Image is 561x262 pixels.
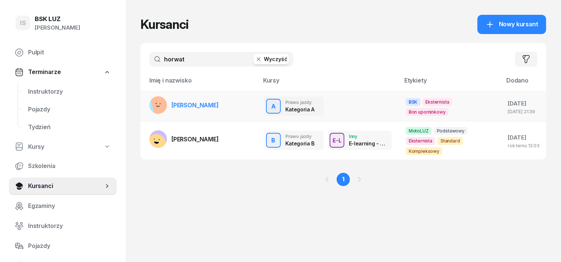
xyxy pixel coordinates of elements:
th: Etykiety [400,75,502,91]
span: IS [20,20,26,26]
span: Pojazdy [28,105,111,114]
a: Pulpit [9,44,117,61]
div: B [269,134,279,147]
button: E-L [330,133,344,148]
span: Szkolenia [28,161,111,171]
div: E-learning - 90 dni [349,140,387,147]
div: [PERSON_NAME] [35,23,80,33]
span: BSK [406,98,421,106]
th: Dodano [502,75,546,91]
a: Pojazdy [22,101,117,118]
a: Kursanci [9,177,117,195]
button: Wyczyść [254,54,289,64]
button: A [266,99,281,114]
span: Egzaminy [28,201,111,211]
h1: Kursanci [140,18,188,31]
a: Tydzień [22,118,117,136]
span: Pojazdy [28,241,111,251]
div: E-L [330,136,344,145]
input: Szukaj [149,52,293,67]
a: 1 [337,173,350,186]
a: Instruktorzy [9,217,117,235]
div: Kategoria A [285,106,314,112]
div: [DATE] [508,133,540,142]
a: Egzaminy [9,197,117,215]
span: Kursanci [28,181,103,191]
a: Instruktorzy [22,83,117,101]
th: Kursy [259,75,400,91]
div: Kategoria B [285,140,314,147]
a: Szkolenia [9,157,117,175]
a: Kursy [9,138,117,155]
span: Nowy kursant [499,20,538,29]
span: Tydzień [28,122,111,132]
span: Pulpit [28,48,111,57]
span: [PERSON_NAME] [171,101,219,109]
span: Terminarze [28,67,61,77]
span: Podstawowy [434,127,467,135]
a: Pojazdy [9,237,117,255]
span: Bon upominkowy [406,108,449,116]
span: MotoLUZ [406,127,432,135]
span: Instruktorzy [28,87,111,97]
div: Prawo jazdy [285,134,314,139]
a: [PERSON_NAME] [149,130,219,148]
span: Kompleksowy [406,147,442,155]
span: [PERSON_NAME] [171,135,219,143]
span: Standard [438,137,463,145]
a: Terminarze [9,64,117,81]
div: [DATE] 21:39 [508,109,540,114]
div: BSK LUZ [35,16,80,22]
span: Instruktorzy [28,221,111,231]
button: B [266,133,281,148]
div: A [268,100,279,113]
span: Eksternista [423,98,452,106]
a: Nowy kursant [477,15,546,34]
span: Kursy [28,142,44,152]
div: [DATE] [508,99,540,108]
div: Prawo jazdy [285,100,314,105]
div: Inny [349,134,387,139]
a: [PERSON_NAME] [149,96,219,114]
div: rok temu 13:03 [508,143,540,148]
th: Imię i nazwisko [140,75,259,91]
span: Eksternista [406,137,435,145]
